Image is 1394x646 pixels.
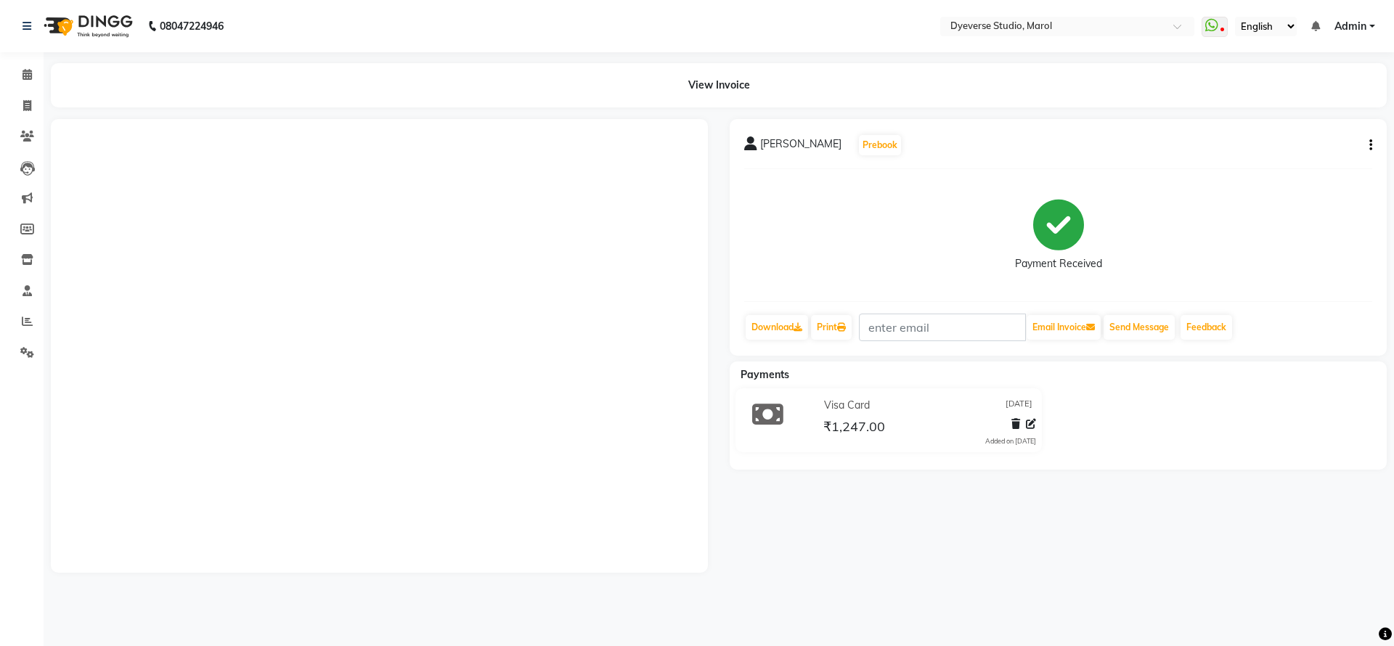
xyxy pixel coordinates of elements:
button: Send Message [1104,315,1175,340]
a: Download [746,315,808,340]
img: logo [37,6,136,46]
div: View Invoice [51,63,1387,107]
a: Print [811,315,852,340]
span: [PERSON_NAME] [760,136,841,157]
span: [DATE] [1006,398,1032,413]
span: Visa Card [824,398,870,413]
span: Admin [1334,19,1366,34]
div: Payment Received [1015,256,1102,271]
button: Email Invoice [1027,315,1101,340]
b: 08047224946 [160,6,224,46]
span: Payments [741,368,789,381]
a: Feedback [1181,315,1232,340]
span: ₹1,247.00 [823,418,885,438]
input: enter email [859,314,1026,341]
div: Added on [DATE] [985,436,1036,446]
button: Prebook [859,135,901,155]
